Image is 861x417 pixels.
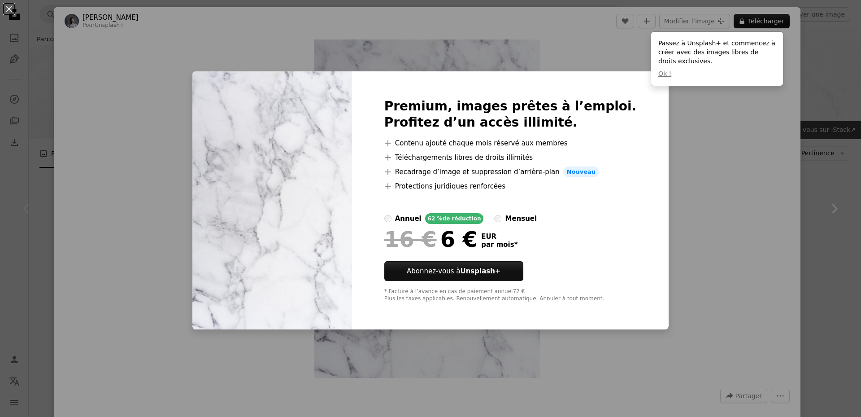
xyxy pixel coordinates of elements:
[425,213,484,224] div: 62 % de réduction
[384,215,391,222] input: annuel62 %de réduction
[384,261,523,281] button: Abonnez-vous àUnsplash+
[384,288,637,303] div: * Facturé à l’avance en cas de paiement annuel 72 € Plus les taxes applicables. Renouvellement au...
[192,71,352,330] img: premium_photo-1701192799337-d93f93714b4e
[505,213,537,224] div: mensuel
[563,167,599,177] span: Nouveau
[384,98,637,131] h2: Premium, images prêtes à l’emploi. Profitez d’un accès illimité.
[651,32,783,86] div: Passez à Unsplash+ et commencez à créer avec des images libres de droits exclusives.
[658,70,671,79] button: Ok !
[460,267,500,275] strong: Unsplash+
[384,138,637,149] li: Contenu ajouté chaque mois réservé aux membres
[384,167,637,177] li: Recadrage d’image et suppression d’arrière-plan
[384,228,478,251] div: 6 €
[384,228,437,251] span: 16 €
[384,181,637,192] li: Protections juridiques renforcées
[481,241,517,249] span: par mois *
[384,152,637,163] li: Téléchargements libres de droits illimités
[395,213,422,224] div: annuel
[481,233,517,241] span: EUR
[494,215,501,222] input: mensuel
